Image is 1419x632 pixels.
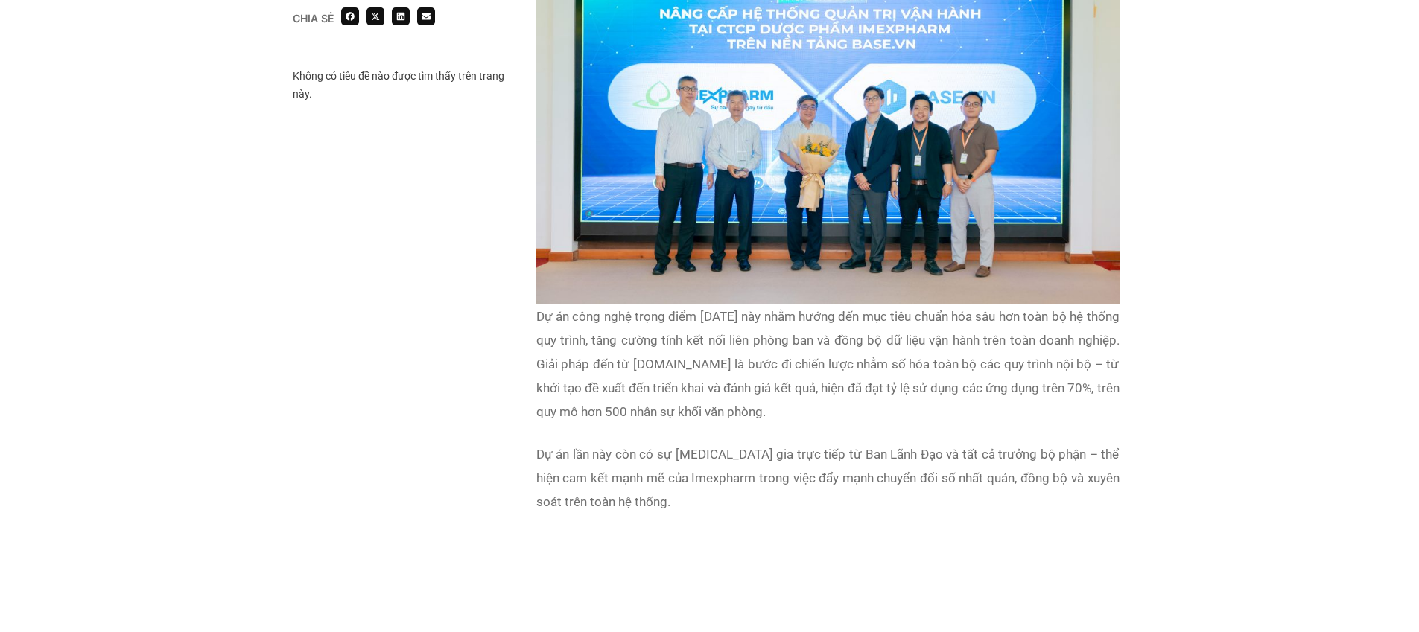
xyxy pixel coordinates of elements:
[293,67,514,103] div: Không có tiêu đề nào được tìm thấy trên trang này.
[341,7,359,25] div: Share on facebook
[293,13,334,24] div: Chia sẻ
[366,7,384,25] div: Share on x-twitter
[536,442,1120,514] p: Dự án lần này còn có sự [MEDICAL_DATA] gia trực tiếp từ Ban Lãnh Đạo và tất cả trưởng bộ phận – t...
[536,304,1120,424] p: Dự án công nghệ trọng điểm [DATE] này nhằm hướng đến mục tiêu chuẩn hóa sâu hơn toàn bộ hệ thống ...
[417,7,435,25] div: Share on email
[392,7,410,25] div: Share on linkedin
